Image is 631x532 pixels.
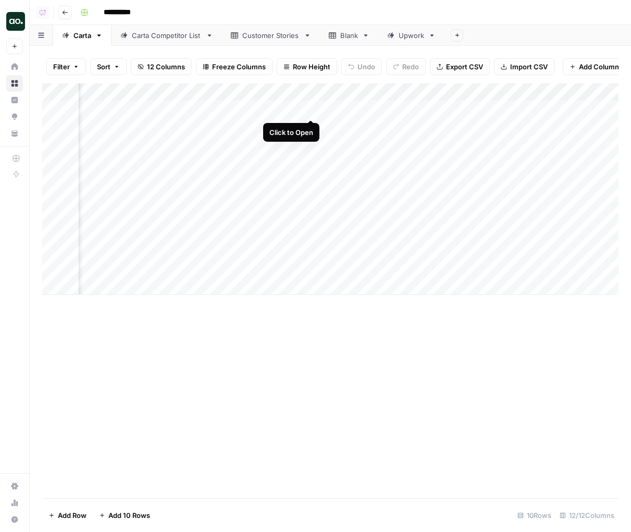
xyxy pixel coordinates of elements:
span: Add Column [579,61,619,72]
button: Help + Support [6,511,23,528]
button: Sort [90,58,127,75]
span: Undo [357,61,375,72]
a: Browse [6,75,23,92]
div: Blank [340,30,358,41]
a: Carta [53,25,112,46]
div: Click to Open [269,127,313,138]
span: Sort [97,61,110,72]
button: 12 Columns [131,58,192,75]
a: Opportunities [6,108,23,125]
div: Carta [73,30,91,41]
span: Import CSV [510,61,548,72]
span: Redo [402,61,419,72]
button: Workspace: AirOps Builders [6,8,23,34]
a: Upwork [378,25,444,46]
span: Freeze Columns [212,61,266,72]
a: Insights [6,92,23,108]
button: Import CSV [494,58,554,75]
button: Add Row [42,507,93,524]
a: Settings [6,478,23,494]
button: Row Height [277,58,337,75]
div: Carta Competitor List [132,30,202,41]
div: Upwork [399,30,424,41]
span: Add Row [58,510,86,521]
button: Add 10 Rows [93,507,156,524]
a: Carta Competitor List [112,25,222,46]
button: Undo [341,58,382,75]
span: 12 Columns [147,61,185,72]
span: Filter [53,61,70,72]
button: Add Column [563,58,626,75]
a: Your Data [6,125,23,142]
a: Blank [320,25,378,46]
div: 12/12 Columns [555,507,618,524]
span: Export CSV [446,61,483,72]
button: Export CSV [430,58,490,75]
div: 10 Rows [513,507,555,524]
a: Usage [6,494,23,511]
button: Filter [46,58,86,75]
span: Add 10 Rows [108,510,150,521]
a: Home [6,58,23,75]
div: Customer Stories [242,30,300,41]
a: Customer Stories [222,25,320,46]
button: Redo [386,58,426,75]
img: AirOps Builders Logo [6,12,25,31]
button: Freeze Columns [196,58,273,75]
span: Row Height [293,61,330,72]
